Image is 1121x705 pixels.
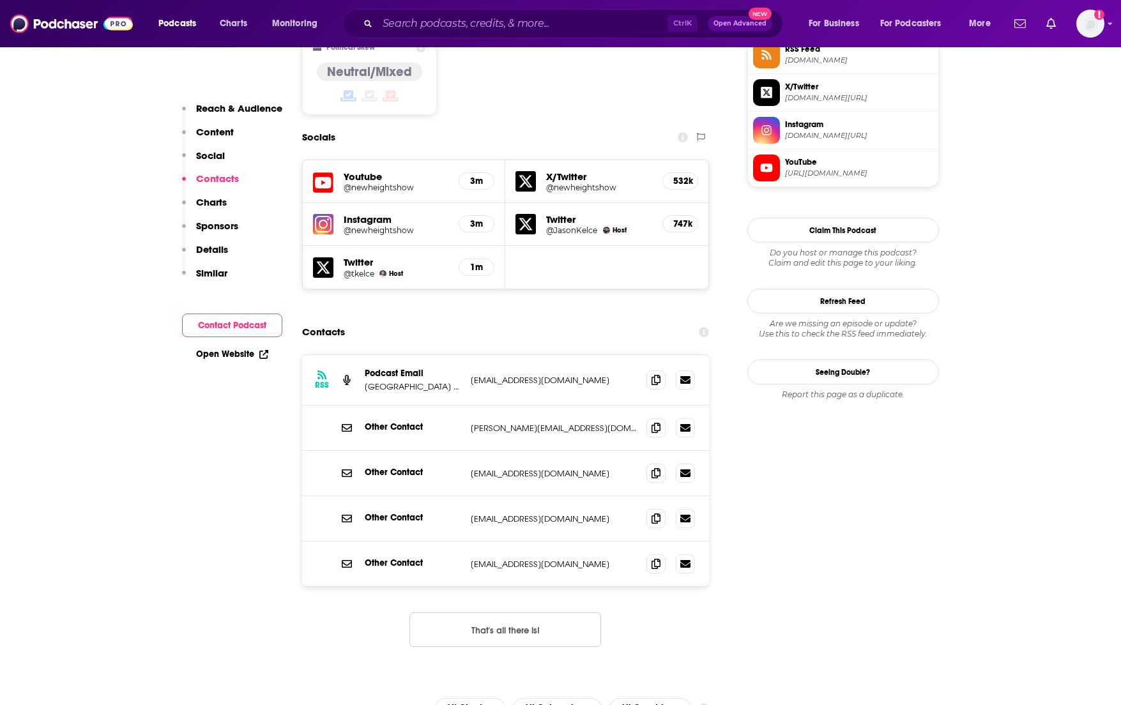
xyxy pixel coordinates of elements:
p: Content [196,126,234,138]
h5: 1m [469,262,484,273]
button: Refresh Feed [747,289,939,314]
p: [EMAIL_ADDRESS][DOMAIN_NAME] [471,513,637,524]
span: Host [613,226,627,234]
h5: Instagram [344,213,449,225]
h5: 3m [469,176,484,186]
a: Show notifications dropdown [1009,13,1031,34]
img: User Profile [1076,10,1104,38]
span: Host [389,269,403,278]
p: [EMAIL_ADDRESS][DOMAIN_NAME] [471,468,637,479]
button: Social [182,149,225,173]
a: Instagram[DOMAIN_NAME][URL] [753,117,933,144]
span: YouTube [785,156,933,168]
a: YouTube[URL][DOMAIN_NAME] [753,155,933,181]
button: Charts [182,196,227,220]
h5: Youtube [344,171,449,183]
div: Claim and edit this page to your liking. [747,248,939,268]
h5: 747k [673,218,687,229]
a: RSS Feed[DOMAIN_NAME] [753,42,933,68]
span: Logged in as VHannley [1076,10,1104,38]
button: Reach & Audience [182,102,282,126]
button: Details [182,243,228,267]
a: Open Website [196,349,268,360]
button: open menu [149,13,213,34]
span: Open Advanced [713,20,766,27]
p: Other Contact [365,557,461,568]
img: iconImage [313,214,333,234]
span: Podcasts [158,15,196,33]
button: Similar [182,267,227,291]
h3: RSS [315,380,329,390]
h5: Twitter [546,213,652,225]
button: Contacts [182,172,239,196]
button: open menu [872,13,960,34]
span: Monitoring [272,15,317,33]
img: Podchaser - Follow, Share and Rate Podcasts [10,11,133,36]
button: Nothing here. [409,612,601,647]
p: Contacts [196,172,239,185]
button: Content [182,126,234,149]
button: Sponsors [182,220,238,243]
p: Reach & Audience [196,102,282,114]
span: RSS Feed [785,43,933,55]
a: Show notifications dropdown [1041,13,1061,34]
p: Other Contact [365,512,461,523]
a: @tkelce [344,269,374,278]
img: Travis Kelce [379,270,386,277]
h5: Twitter [344,256,449,268]
a: @newheightshow [344,225,449,235]
p: Social [196,149,225,162]
button: Contact Podcast [182,314,282,337]
h2: Socials [302,125,335,149]
button: open menu [960,13,1007,34]
span: rss.art19.com [785,56,933,65]
h4: Neutral/Mixed [327,64,412,80]
button: open menu [263,13,334,34]
a: @JasonKelce [546,225,597,235]
h5: 532k [673,176,687,186]
button: Open AdvancedNew [708,16,772,31]
span: For Business [809,15,859,33]
button: Show profile menu [1076,10,1104,38]
p: Similar [196,267,227,279]
p: [EMAIL_ADDRESS][DOMAIN_NAME] [471,559,637,570]
span: Ctrl K [667,15,698,32]
p: [PERSON_NAME][EMAIL_ADDRESS][DOMAIN_NAME] [471,423,637,434]
p: Charts [196,196,227,208]
input: Search podcasts, credits, & more... [377,13,667,34]
span: X/Twitter [785,81,933,93]
span: https://www.youtube.com/@newheightshow [785,169,933,178]
p: Other Contact [365,467,461,478]
p: Podcast Email [365,368,461,379]
a: Charts [211,13,255,34]
span: For Podcasters [880,15,942,33]
span: twitter.com/newheightshow [785,93,933,103]
span: Charts [220,15,247,33]
p: [GEOGRAPHIC_DATA] with [PERSON_NAME] and [PERSON_NAME] Podcast Email [365,381,461,392]
button: Claim This Podcast [747,218,939,243]
h2: Contacts [302,320,345,344]
div: Report this page as a duplicate. [747,390,939,400]
div: Are we missing an episode or update? Use this to check the RSS feed immediately. [747,319,939,339]
button: open menu [800,13,875,34]
a: @newheightshow [344,183,449,192]
span: New [749,8,772,20]
div: Search podcasts, credits, & more... [355,9,795,38]
p: [EMAIL_ADDRESS][DOMAIN_NAME] [471,375,637,386]
h5: X/Twitter [546,171,652,183]
span: Do you host or manage this podcast? [747,248,939,258]
span: Instagram [785,119,933,130]
p: Sponsors [196,220,238,232]
img: Jason Kelce [603,227,610,234]
a: @newheightshow [546,183,652,192]
p: Details [196,243,228,255]
p: Other Contact [365,421,461,432]
h5: 3m [469,218,484,229]
a: X/Twitter[DOMAIN_NAME][URL] [753,79,933,106]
